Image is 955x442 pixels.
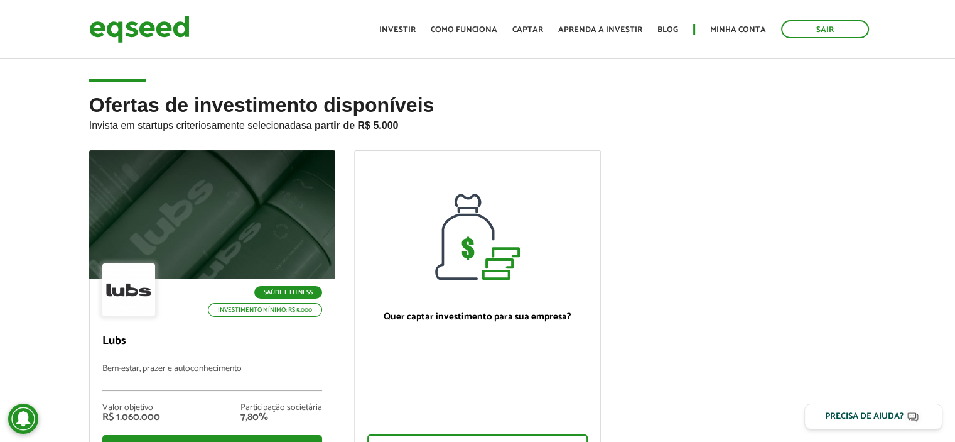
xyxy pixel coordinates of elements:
p: Bem-estar, prazer e autoconhecimento [102,364,323,391]
p: Invista em startups criteriosamente selecionadas [89,116,866,131]
h2: Ofertas de investimento disponíveis [89,94,866,150]
a: Aprenda a investir [558,26,642,34]
div: 7,80% [240,412,322,423]
div: Participação societária [240,404,322,412]
div: Valor objetivo [102,404,160,412]
a: Blog [657,26,678,34]
p: Saúde e Fitness [254,286,322,299]
a: Captar [512,26,543,34]
img: EqSeed [89,13,190,46]
div: R$ 1.060.000 [102,412,160,423]
p: Investimento mínimo: R$ 5.000 [208,303,322,317]
a: Investir [379,26,416,34]
a: Sair [781,20,869,38]
a: Minha conta [710,26,766,34]
p: Lubs [102,334,323,348]
strong: a partir de R$ 5.000 [306,120,399,131]
p: Quer captar investimento para sua empresa? [367,311,588,323]
a: Como funciona [431,26,497,34]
